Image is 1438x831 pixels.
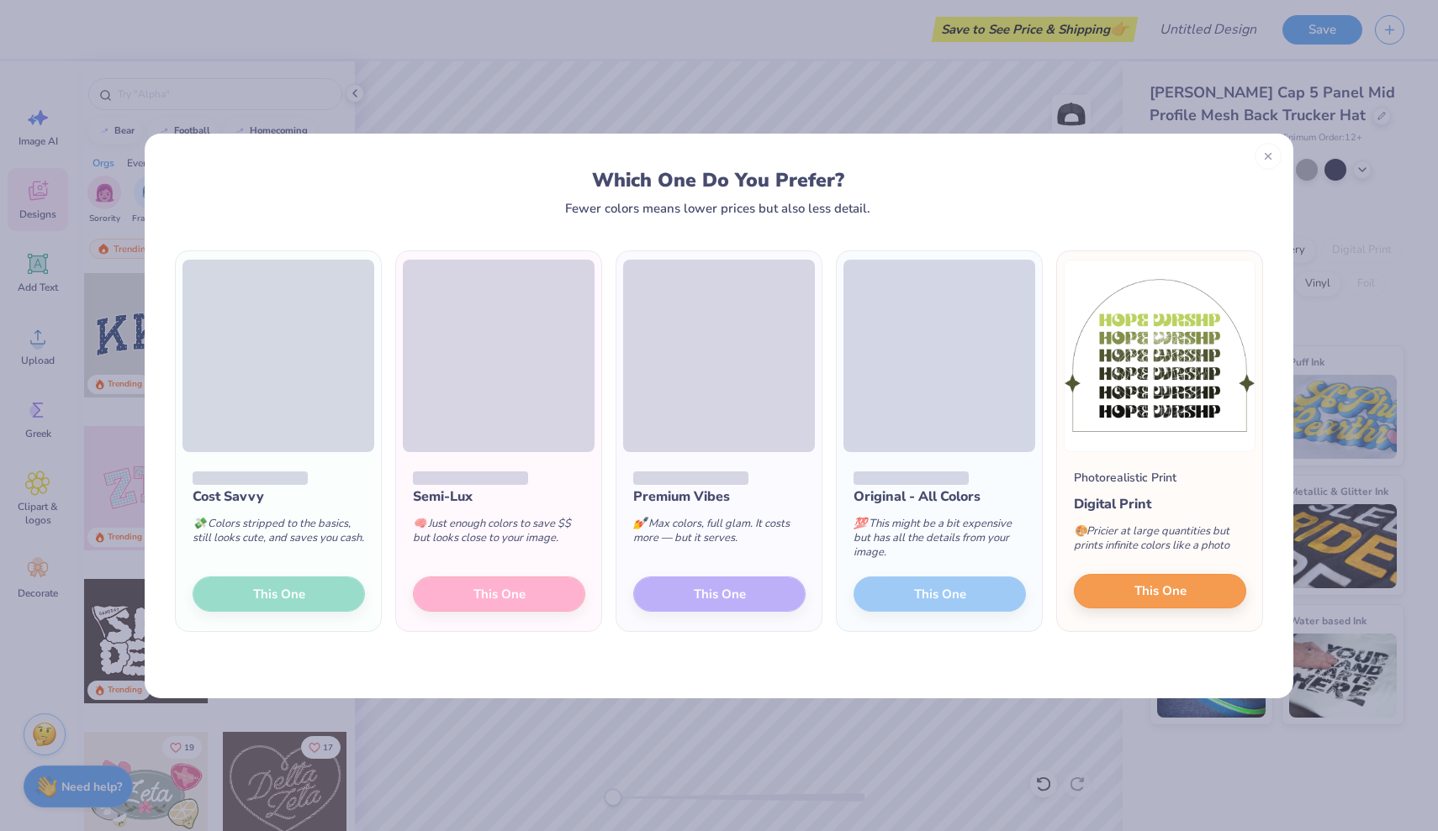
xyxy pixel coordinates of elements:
div: Colors stripped to the basics, still looks cute, and saves you cash. [193,507,365,562]
div: Premium Vibes [633,487,806,507]
span: 🧠 [413,516,426,531]
div: Cost Savvy [193,487,365,507]
div: Semi-Lux [413,487,585,507]
img: Photorealistic preview [1064,260,1256,452]
div: Digital Print [1074,494,1246,514]
div: Photorealistic Print [1074,469,1176,487]
div: Which One Do You Prefer? [191,169,1246,192]
div: Fewer colors means lower prices but also less detail. [565,202,870,215]
div: Original - All Colors [854,487,1026,507]
div: Just enough colors to save $$ but looks close to your image. [413,507,585,562]
span: 💯 [854,516,867,531]
span: This One [1134,581,1187,601]
span: 💅 [633,516,647,531]
span: 💸 [193,516,206,531]
div: Max colors, full glam. It costs more — but it serves. [633,507,806,562]
div: Pricier at large quantities but prints infinite colors like a photo [1074,514,1246,570]
div: This might be a bit expensive but has all the details from your image. [854,507,1026,576]
button: This One [1074,574,1246,609]
span: 🎨 [1074,523,1087,539]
